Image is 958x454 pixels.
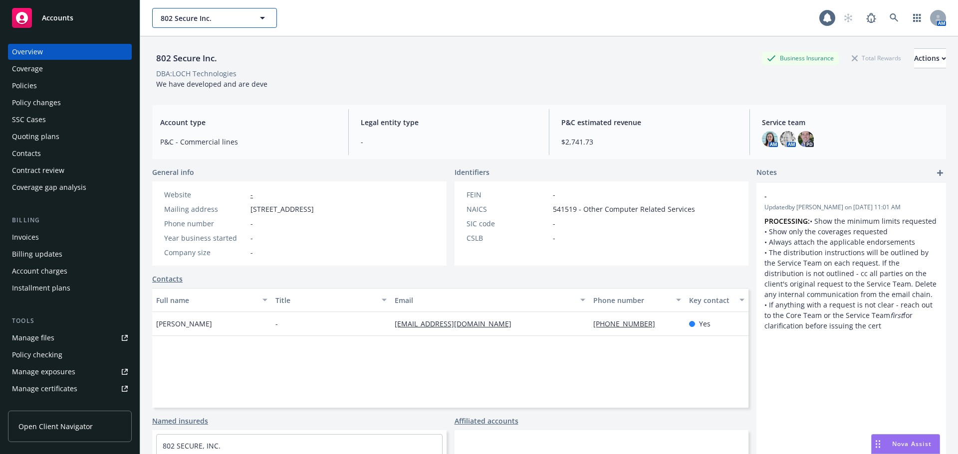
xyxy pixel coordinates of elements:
[764,203,938,212] span: Updated by [PERSON_NAME] on [DATE] 11:01 AM
[42,14,73,22] span: Accounts
[12,61,43,77] div: Coverage
[455,167,489,177] span: Identifiers
[762,131,778,147] img: photo
[12,280,70,296] div: Installment plans
[467,233,549,243] div: CSLB
[12,129,59,145] div: Quoting plans
[553,233,555,243] span: -
[589,288,685,312] button: Phone number
[12,246,62,262] div: Billing updates
[152,288,271,312] button: Full name
[861,8,881,28] a: Report a Bug
[391,288,589,312] button: Email
[250,190,253,199] a: -
[892,440,932,448] span: Nova Assist
[152,167,194,177] span: General info
[8,146,132,161] a: Contacts
[871,434,940,454] button: Nova Assist
[756,183,946,339] div: -Updatedby [PERSON_NAME] on [DATE] 11:01 AMPROCESSING:• Show the minimum limits requested • Show ...
[8,129,132,145] a: Quoting plans
[164,204,246,214] div: Mailing address
[838,8,858,28] a: Start snowing
[593,319,663,328] a: [PHONE_NUMBER]
[250,204,314,214] span: [STREET_ADDRESS]
[764,191,912,201] span: -
[12,381,77,397] div: Manage certificates
[12,179,86,195] div: Coverage gap analysis
[250,233,253,243] span: -
[798,131,814,147] img: photo
[250,218,253,229] span: -
[163,441,221,451] a: 802 SECURE, INC.
[8,78,132,94] a: Policies
[152,8,277,28] button: 802 Secure Inc.
[275,318,278,329] span: -
[8,398,132,414] a: Manage claims
[8,381,132,397] a: Manage certificates
[395,319,519,328] a: [EMAIL_ADDRESS][DOMAIN_NAME]
[271,288,391,312] button: Title
[8,44,132,60] a: Overview
[160,117,336,128] span: Account type
[8,215,132,225] div: Billing
[689,295,733,305] div: Key contact
[12,347,62,363] div: Policy checking
[561,137,737,147] span: $2,741.73
[361,117,537,128] span: Legal entity type
[12,364,75,380] div: Manage exposures
[164,233,246,243] div: Year business started
[884,8,904,28] a: Search
[156,68,237,79] div: DBA: LOCH Technologies
[914,48,946,68] button: Actions
[762,117,938,128] span: Service team
[8,95,132,111] a: Policy changes
[361,137,537,147] span: -
[8,4,132,32] a: Accounts
[685,288,748,312] button: Key contact
[764,216,810,226] strong: PROCESSING:
[8,229,132,245] a: Invoices
[467,204,549,214] div: NAICS
[699,318,711,329] span: Yes
[395,295,574,305] div: Email
[250,247,253,258] span: -
[12,44,43,60] div: Overview
[12,162,64,178] div: Contract review
[455,416,518,426] a: Affiliated accounts
[8,347,132,363] a: Policy checking
[152,416,208,426] a: Named insureds
[164,218,246,229] div: Phone number
[872,435,884,454] div: Drag to move
[275,295,376,305] div: Title
[8,316,132,326] div: Tools
[12,146,41,161] div: Contacts
[467,218,549,229] div: SIC code
[553,189,555,200] span: -
[12,95,61,111] div: Policy changes
[156,295,256,305] div: Full name
[907,8,927,28] a: Switch app
[152,274,183,284] a: Contacts
[756,167,777,179] span: Notes
[8,364,132,380] span: Manage exposures
[164,189,246,200] div: Website
[8,179,132,195] a: Coverage gap analysis
[934,167,946,179] a: add
[762,52,839,64] div: Business Insurance
[764,216,938,331] p: • Show the minimum limits requested • Show only the coverages requested • Always attach the appli...
[160,137,336,147] span: P&C - Commercial lines
[12,229,39,245] div: Invoices
[8,280,132,296] a: Installment plans
[593,295,670,305] div: Phone number
[8,330,132,346] a: Manage files
[8,246,132,262] a: Billing updates
[780,131,796,147] img: photo
[12,398,62,414] div: Manage claims
[8,263,132,279] a: Account charges
[847,52,906,64] div: Total Rewards
[152,52,221,65] div: 802 Secure Inc.
[156,318,212,329] span: [PERSON_NAME]
[161,13,247,23] span: 802 Secure Inc.
[12,112,46,128] div: SSC Cases
[553,204,695,214] span: 541519 - Other Computer Related Services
